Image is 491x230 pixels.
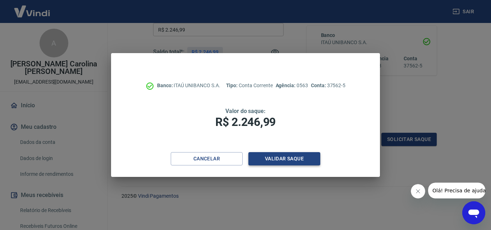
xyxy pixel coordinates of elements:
span: Valor do saque: [225,108,266,114]
span: Banco: [157,83,174,88]
span: Olá! Precisa de ajuda? [4,5,60,11]
iframe: Fechar mensagem [411,184,425,198]
p: Conta Corrente [226,82,273,89]
span: Agência: [276,83,297,88]
span: Tipo: [226,83,239,88]
iframe: Botão para abrir a janela de mensagens [462,201,485,224]
span: Conta: [311,83,327,88]
p: 0563 [276,82,308,89]
p: ITAÚ UNIBANCO S.A. [157,82,220,89]
iframe: Mensagem da empresa [428,183,485,198]
button: Cancelar [171,152,243,165]
button: Validar saque [248,152,320,165]
p: 37562-5 [311,82,345,89]
span: R$ 2.246,99 [215,115,276,129]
